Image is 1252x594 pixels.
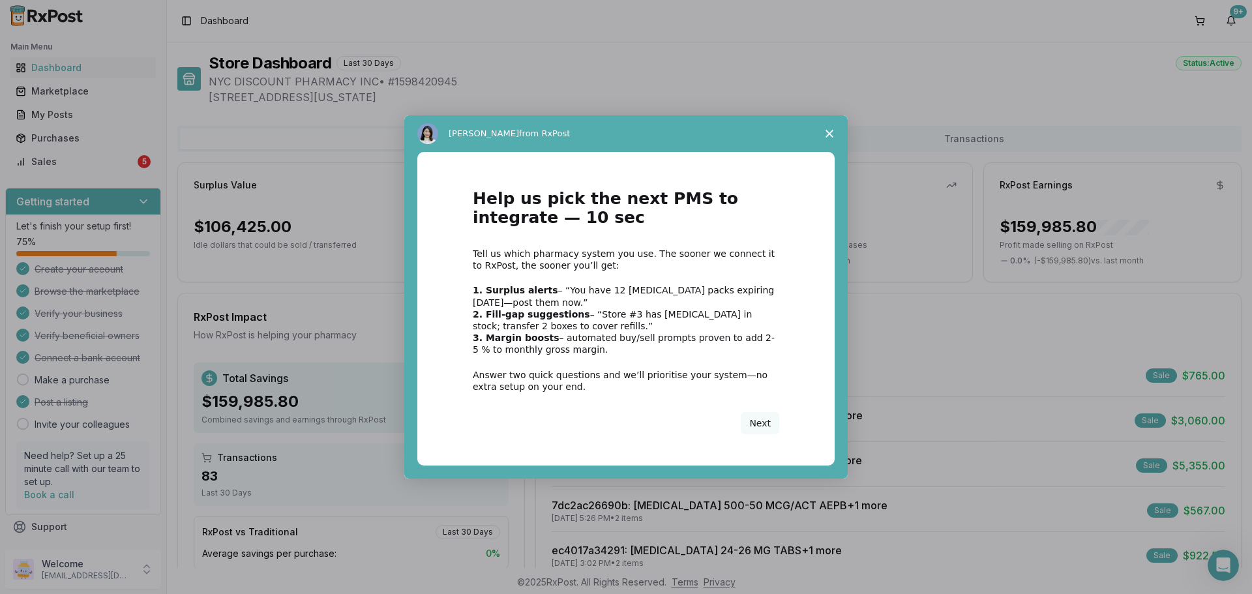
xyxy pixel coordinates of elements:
[741,412,779,434] button: Next
[473,309,590,319] b: 2. Fill-gap suggestions
[473,369,779,393] div: Answer two quick questions and we’ll prioritise your system—no extra setup on your end.
[473,333,559,343] b: 3. Margin boosts
[473,308,779,332] div: – “Store #3 has [MEDICAL_DATA] in stock; transfer 2 boxes to cover refills.”
[473,190,779,235] h1: Help us pick the next PMS to integrate — 10 sec
[473,284,779,308] div: – “You have 12 [MEDICAL_DATA] packs expiring [DATE]—post them now.”
[811,115,848,152] span: Close survey
[417,123,438,144] img: Profile image for Alice
[449,128,519,138] span: [PERSON_NAME]
[519,128,570,138] span: from RxPost
[473,285,558,295] b: 1. Surplus alerts
[473,248,779,271] div: Tell us which pharmacy system you use. The sooner we connect it to RxPost, the sooner you’ll get:
[473,332,779,355] div: – automated buy/sell prompts proven to add 2-5 % to monthly gross margin.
